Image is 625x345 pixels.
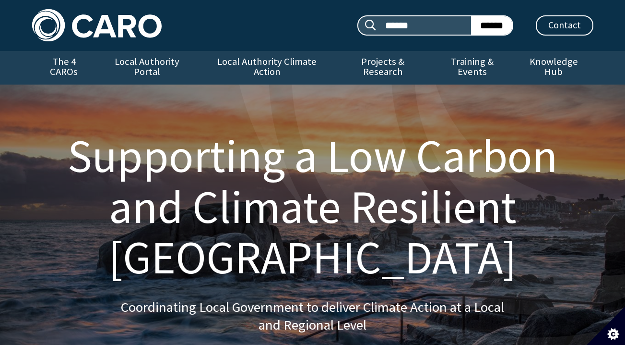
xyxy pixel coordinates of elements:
[199,51,335,85] a: Local Authority Climate Action
[32,9,162,41] img: Caro logo
[536,15,593,36] a: Contact
[121,298,505,334] p: Coordinating Local Government to deliver Climate Action at a Local and Regional Level
[335,51,430,85] a: Projects & Research
[96,51,199,85] a: Local Authority Portal
[44,131,582,283] h1: Supporting a Low Carbon and Climate Resilient [GEOGRAPHIC_DATA]
[587,307,625,345] button: Set cookie preferences
[430,51,514,85] a: Training & Events
[32,51,96,85] a: The 4 CAROs
[514,51,593,85] a: Knowledge Hub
